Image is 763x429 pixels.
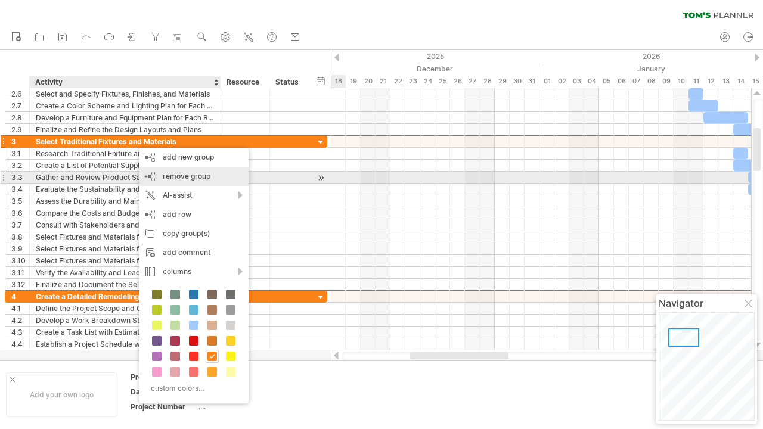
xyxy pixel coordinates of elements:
[36,124,215,135] div: Finalize and Refine the Design Layouts and Plans
[11,231,29,243] div: 3.8
[390,75,405,88] div: Monday, 22 December 2025
[35,76,214,88] div: Activity
[11,267,29,278] div: 3.11
[450,75,465,88] div: Friday, 26 December 2025
[36,338,215,350] div: Establish a Project Schedule with Key Milestones and Deadlines
[11,327,29,338] div: 4.3
[420,75,435,88] div: Wednesday, 24 December 2025
[227,76,263,88] div: Resource
[131,372,196,382] div: Project:
[674,75,688,88] div: Saturday, 10 January 2026
[36,255,215,266] div: Select Fixtures and Materials for the Guest Room
[11,219,29,231] div: 3.7
[510,75,525,88] div: Tuesday, 30 December 2025
[36,231,215,243] div: Select Fixtures and Materials for the Kitchen
[139,243,249,262] div: add comment
[748,75,763,88] div: Thursday, 15 January 2026
[614,75,629,88] div: Tuesday, 6 January 2026
[36,160,215,171] div: Create a List of Potential Suppliers and Vendors
[145,380,239,396] div: custom colors...
[275,76,302,88] div: Status
[11,315,29,326] div: 4.2
[36,219,215,231] div: Consult with Stakeholders and Experts to Inform Selection
[36,207,215,219] div: Compare the Costs and Budget Implications of Options
[36,172,215,183] div: Gather and Review Product Samples and Specifications
[11,243,29,254] div: 3.9
[718,75,733,88] div: Tuesday, 13 January 2026
[36,315,215,326] div: Develop a Work Breakdown Structure (WBS) for the Remodel
[11,303,29,314] div: 4.1
[11,124,29,135] div: 2.9
[315,172,327,184] div: scroll to activity
[36,243,215,254] div: Select Fixtures and Materials for the Bathroom
[36,327,215,338] div: Create a Task List with Estimated Durations and Dependencies
[584,75,599,88] div: Sunday, 4 January 2026
[36,279,215,290] div: Finalize and Document the Selected Fixtures and Materials
[435,75,450,88] div: Thursday, 25 December 2025
[139,262,249,281] div: columns
[36,112,215,123] div: Develop a Furniture and Equipment Plan for Each Room
[11,207,29,219] div: 3.6
[659,297,754,309] div: Navigator
[36,136,215,147] div: Select Traditional Fixtures and Materials
[644,75,659,88] div: Thursday, 8 January 2026
[11,148,29,159] div: 3.1
[11,255,29,266] div: 3.10
[11,195,29,207] div: 3.5
[11,172,29,183] div: 3.3
[139,186,249,205] div: AI-assist
[405,75,420,88] div: Tuesday, 23 December 2025
[11,338,29,350] div: 4.4
[131,402,196,412] div: Project Number
[36,303,215,314] div: Define the Project Scope and Objectives Statement
[525,75,539,88] div: Wednesday, 31 December 2025
[599,75,614,88] div: Monday, 5 January 2026
[703,75,718,88] div: Monday, 12 January 2026
[569,75,584,88] div: Saturday, 3 January 2026
[11,291,29,302] div: 4
[629,75,644,88] div: Wednesday, 7 January 2026
[36,195,215,207] div: Assess the Durability and Maintenance Requirements of Options
[495,75,510,88] div: Monday, 29 December 2025
[11,88,29,100] div: 2.6
[139,148,249,167] div: add new group
[688,75,703,88] div: Sunday, 11 January 2026
[139,205,249,224] div: add row
[36,184,215,195] div: Evaluate the Sustainability and Environmental Impact of Options
[11,184,29,195] div: 3.4
[331,75,346,88] div: Thursday, 18 December 2025
[36,291,215,302] div: Create a Detailed Remodeling Plan and Timeline
[11,279,29,290] div: 3.12
[163,172,210,181] span: remove group
[36,88,215,100] div: Select and Specify Fixtures, Finishes, and Materials
[733,75,748,88] div: Wednesday, 14 January 2026
[11,100,29,111] div: 2.7
[11,112,29,123] div: 2.8
[6,372,117,417] div: Add your own logo
[198,402,299,412] div: ....
[36,100,215,111] div: Create a Color Scheme and Lighting Plan for Each Room
[376,75,390,88] div: Sunday, 21 December 2025
[465,75,480,88] div: Saturday, 27 December 2025
[11,136,29,147] div: 3
[480,75,495,88] div: Sunday, 28 December 2025
[346,75,361,88] div: Friday, 19 December 2025
[554,75,569,88] div: Friday, 2 January 2026
[11,160,29,171] div: 3.2
[539,75,554,88] div: Thursday, 1 January 2026
[361,75,376,88] div: Saturday, 20 December 2025
[36,148,215,159] div: Research Traditional Fixture and Material Options
[139,224,249,243] div: copy group(s)
[131,387,196,397] div: Date:
[659,75,674,88] div: Friday, 9 January 2026
[36,267,215,278] div: Verify the Availability and Lead Times of Selected Options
